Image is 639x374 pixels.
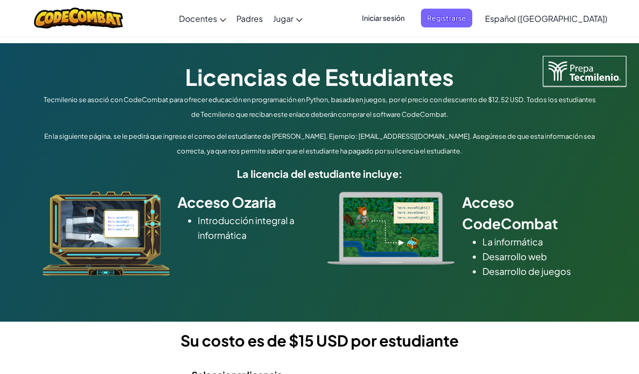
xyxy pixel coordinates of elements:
h2: Acceso CodeCombat [462,192,597,234]
li: Desarrollo de juegos [482,264,597,278]
span: Jugar [273,13,293,24]
h1: Licencias de Estudiantes [40,61,599,92]
span: Español ([GEOGRAPHIC_DATA]) [485,13,607,24]
img: Tecmilenio logo [543,56,626,86]
a: Español ([GEOGRAPHIC_DATA]) [480,5,613,32]
img: CodeCombat logo [34,8,123,28]
img: type_real_code.png [327,192,454,265]
button: Iniciar sesión [356,9,411,27]
img: ozaria_acodus.png [43,192,170,276]
a: Jugar [268,5,308,32]
h5: La licencia del estudiante incluye: [40,166,599,181]
p: Tecmilenio se asoció con CodeCombat para ofrecer educación en programación en Python, basada en j... [40,92,599,122]
h2: Acceso Ozaria [177,192,312,213]
button: Registrarse [421,9,472,27]
li: Introducción integral a informática [198,213,312,242]
li: Desarrollo web [482,249,597,264]
p: En la siguiente página, se le pedirá que ingrese el correo del estudiante de [PERSON_NAME]. Ejemp... [40,129,599,159]
a: Docentes [174,5,231,32]
a: Padres [231,5,268,32]
span: Docentes [179,13,217,24]
li: La informática [482,234,597,249]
